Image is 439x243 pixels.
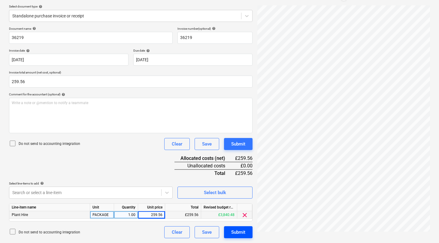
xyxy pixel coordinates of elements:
[195,138,219,150] button: Save
[165,204,201,211] div: Total
[9,181,173,185] div: Select line-items to add
[114,204,138,211] div: Quantity
[174,169,235,177] div: Total
[9,54,129,66] input: Invoice date not specified
[25,49,30,52] span: help
[9,49,129,52] div: Invoice date
[172,140,182,148] div: Clear
[211,27,216,30] span: help
[177,32,253,44] input: Invoice number
[90,211,114,219] div: PACKAGE
[145,49,150,52] span: help
[235,162,253,169] div: £0.00
[201,204,237,211] div: Revised budget remaining
[31,27,36,30] span: help
[9,32,173,44] input: Document name
[9,204,90,211] div: Line-item name
[174,155,235,162] div: Allocated costs (net)
[224,138,253,150] button: Submit
[9,27,173,31] div: Document name
[235,169,253,177] div: £259.56
[133,49,253,52] div: Due date
[165,211,201,219] div: £259.56
[201,211,237,219] div: £3,840.48
[224,226,253,238] button: Submit
[195,226,219,238] button: Save
[39,181,44,185] span: help
[174,162,235,169] div: Unallocated costs
[204,189,226,196] div: Select bulk
[235,155,253,162] div: £259.56
[9,76,253,88] input: Invoice total amount (net cost, optional)
[9,70,253,76] p: Invoice total amount (net cost, optional)
[241,211,248,219] span: clear
[164,138,190,150] button: Clear
[177,27,253,31] div: Invoice number (optional)
[9,4,253,8] div: Select document type
[202,228,212,236] div: Save
[231,228,245,236] div: Submit
[19,230,80,235] p: Do not send to accounting integration
[19,141,80,146] p: Do not send to accounting integration
[60,93,65,96] span: help
[202,140,212,148] div: Save
[172,228,182,236] div: Clear
[177,187,253,199] button: Select bulk
[133,54,253,66] input: Due date not specified
[141,211,162,219] div: 259.56
[164,226,190,238] button: Clear
[138,204,165,211] div: Unit price
[90,204,114,211] div: Unit
[117,211,135,219] div: 1.00
[38,5,42,8] span: help
[9,92,253,96] div: Comment for the accountant (optional)
[231,140,245,148] div: Submit
[12,213,28,217] span: Plant Hire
